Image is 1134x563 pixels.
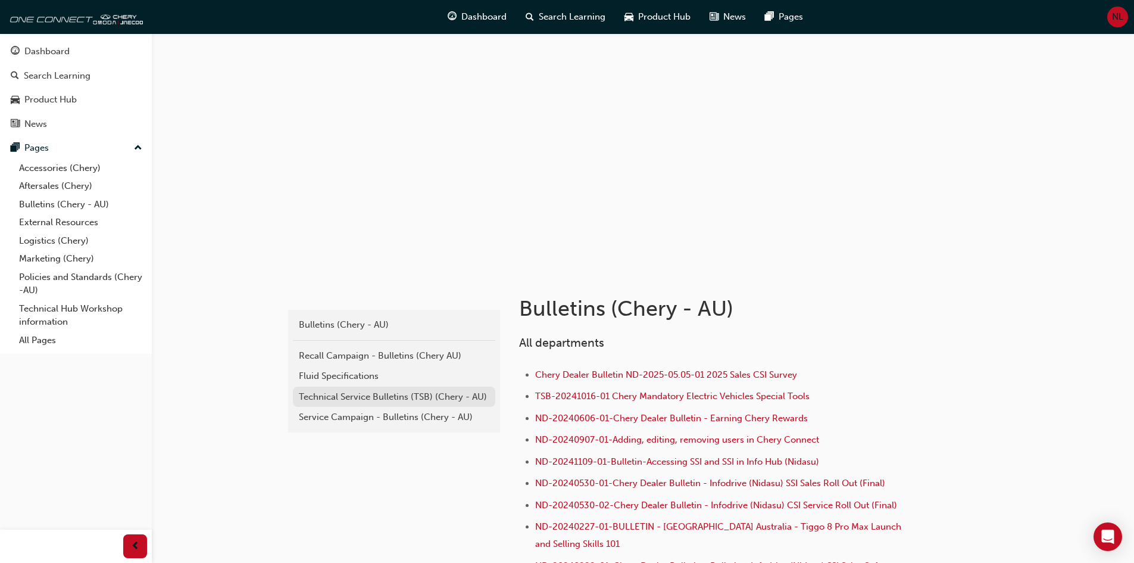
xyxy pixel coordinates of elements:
[14,268,147,300] a: Policies and Standards (Chery -AU)
[5,41,147,63] a: Dashboard
[723,10,746,24] span: News
[535,500,897,511] a: ND-20240530-02-Chery Dealer Bulletin - Infodrive (Nidasu) CSI Service Roll Out (Final)
[535,478,885,489] a: ND-20240530-01-Chery Dealer Bulletin - Infodrive (Nidasu) SSI Sales Roll Out (Final)
[299,369,489,383] div: Fluid Specifications
[535,391,810,402] a: TSB-20241016-01 Chery Mandatory Electric Vehicles Special Tools
[765,10,774,24] span: pages-icon
[461,10,507,24] span: Dashboard
[299,349,489,363] div: Recall Campaign - Bulletins (Chery AU)
[5,89,147,111] a: Product Hub
[519,296,910,322] h1: Bulletins (Chery - AU)
[299,390,489,404] div: Technical Service Bulletins (TSB) (Chery - AU)
[293,315,495,335] a: Bulletins (Chery - AU)
[299,410,489,424] div: Service Campaign - Bulletins (Chery - AU)
[1107,7,1128,27] button: NL
[11,119,20,130] span: news-icon
[448,10,457,24] span: guage-icon
[519,336,604,350] span: All departments
[535,434,819,445] a: ND-20240907-01-Adding, editing, removing users in Chery Connect
[526,10,534,24] span: search-icon
[6,5,143,29] img: oneconnect
[14,195,147,214] a: Bulletins (Chery - AU)
[11,71,19,82] span: search-icon
[24,45,70,58] div: Dashboard
[535,456,819,467] a: ND-20241109-01-Bulletin-Accessing SSI and SSI in Info Hub (Nidasu)
[700,5,755,29] a: news-iconNews
[615,5,700,29] a: car-iconProduct Hub
[11,143,20,154] span: pages-icon
[11,46,20,57] span: guage-icon
[11,95,20,105] span: car-icon
[535,521,904,549] a: ND-20240227-01-BULLETIN - [GEOGRAPHIC_DATA] Australia - Tiggo 8 Pro Max Launch and Selling Skills...
[624,10,633,24] span: car-icon
[5,113,147,135] a: News
[539,10,605,24] span: Search Learning
[5,38,147,137] button: DashboardSearch LearningProduct HubNews
[299,318,489,332] div: Bulletins (Chery - AU)
[24,69,90,83] div: Search Learning
[14,213,147,232] a: External Resources
[24,117,47,131] div: News
[134,141,142,156] span: up-icon
[1094,522,1122,551] div: Open Intercom Messenger
[516,5,615,29] a: search-iconSearch Learning
[293,387,495,408] a: Technical Service Bulletins (TSB) (Chery - AU)
[779,10,803,24] span: Pages
[293,366,495,387] a: Fluid Specifications
[293,346,495,366] a: Recall Campaign - Bulletins (Chery AU)
[14,250,147,268] a: Marketing (Chery)
[438,5,516,29] a: guage-iconDashboard
[535,413,808,424] a: ND-20240606-01-Chery Dealer Bulletin - Earning Chery Rewards
[14,331,147,350] a: All Pages
[710,10,718,24] span: news-icon
[14,232,147,250] a: Logistics (Chery)
[14,177,147,195] a: Aftersales (Chery)
[14,159,147,178] a: Accessories (Chery)
[293,407,495,428] a: Service Campaign - Bulletins (Chery - AU)
[5,137,147,159] button: Pages
[638,10,691,24] span: Product Hub
[535,369,797,380] a: Chery Dealer Bulletin ND-2025-05.05-01 2025 Sales CSI Survey
[14,300,147,331] a: Technical Hub Workshop information
[131,539,140,554] span: prev-icon
[1112,10,1123,24] span: NL
[755,5,813,29] a: pages-iconPages
[24,93,77,107] div: Product Hub
[24,141,49,155] div: Pages
[5,65,147,87] a: Search Learning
